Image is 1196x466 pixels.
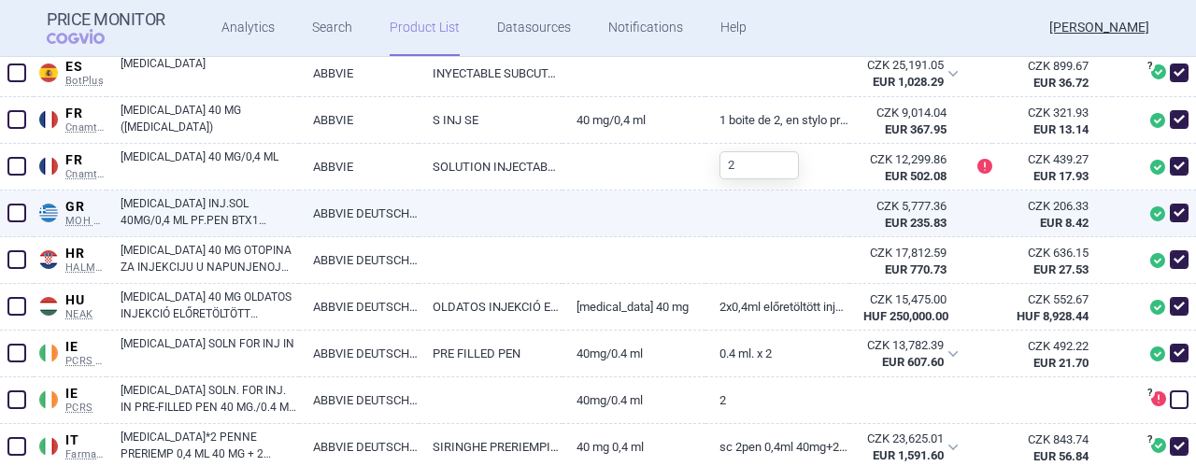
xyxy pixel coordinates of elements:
[862,57,945,91] abbr: SP-CAU-010 Španělsko
[873,448,944,462] strong: EUR 1,591.60
[34,55,107,88] a: ESESBotPlus
[121,148,299,182] a: [MEDICAL_DATA] 40 MG/0,4 ML
[992,331,1112,379] a: CZK 492.22EUR 21.70
[1033,262,1089,276] strong: EUR 27.53
[34,382,107,415] a: IEIEPCRS
[121,195,299,229] a: [MEDICAL_DATA] INJ.SOL 40MG/0,4 ML PF.PEN BTX1 PF.PEN + 2 ΕΠΙΘΈΜΑΤΑ ΑΛΚΟΌΛΗΣ ΣΕ ΜΊΑ ΚΥΨΈΛΗ
[65,59,107,76] span: ES
[299,284,419,330] a: ABBVIE DEUTSCHLAND GMBH & CO. KG
[863,245,947,261] div: CZK 17,812.59
[299,331,419,376] a: ABBVIE DEUTSCHLAND GMBH CO. KG
[39,344,58,362] img: Ireland
[39,297,58,316] img: Hungary
[992,191,1112,239] a: CZK 206.33EUR 8.42
[862,57,945,74] div: CZK 25,191.05
[863,291,947,325] abbr: SP-CAU-010 Maďarsko
[65,215,107,228] span: MOH PS
[1006,105,1089,121] div: CZK 321.93
[65,339,107,356] span: IE
[65,152,107,169] span: FR
[65,448,107,461] span: Farmadati
[862,337,945,371] abbr: SP-CAU-010 Irsko
[862,431,945,447] div: CZK 23,625.01
[562,97,706,143] a: 40 mg/0,4 ml
[863,151,947,168] div: CZK 12,299.86
[863,291,947,308] div: CZK 15,475.00
[1033,449,1089,463] strong: EUR 56.84
[299,237,419,283] a: ABBVIE DEUTSCHLAND GMBH & CO. KG
[705,377,849,423] a: 2
[885,262,947,276] strong: EUR 770.73
[1006,245,1089,261] div: CZK 636.15
[863,105,947,121] div: CZK 9,014.04
[992,284,1112,332] a: CZK 552.67HUF 8,928.44
[34,242,107,275] a: HRHRHALMED PCL SUMMARY
[299,50,419,96] a: ABBVIE
[65,402,107,415] span: PCRS
[47,10,165,29] strong: Price Monitor
[1006,431,1089,448] div: CZK 843.74
[1033,76,1089,90] strong: EUR 36.72
[705,97,849,143] a: 1 BOITE DE 2, EN STYLO PRÉREMPLI + TAMPON D"ALCOOL DANS UNE PLAQUETTE THERMOFORMÉE, SOLUTION INJE...
[562,377,706,423] a: 40MG/0.4 ML
[1033,356,1089,370] strong: EUR 21.70
[65,246,107,262] span: HR
[47,10,165,46] a: Price MonitorCOGVIO
[885,169,947,183] strong: EUR 502.08
[1017,309,1089,323] strong: HUF 8,928.44
[299,144,419,190] a: ABBVIE
[47,29,131,44] span: COGVIO
[419,144,562,190] a: SOLUTION INJECTABLE EN STYLO PRÉREMPLI
[1144,61,1155,72] span: ?
[862,431,945,464] abbr: SP-CAU-010 Itálie hrazené LP
[121,102,299,135] a: [MEDICAL_DATA] 40 MG ([MEDICAL_DATA])
[121,335,299,369] a: [MEDICAL_DATA] SOLN FOR INJ IN
[1006,338,1089,355] div: CZK 492.22
[65,106,107,122] span: FR
[65,386,107,402] span: IE
[862,337,945,354] div: CZK 13,782.39
[34,335,107,368] a: IEIEPCRS Hitech
[34,102,107,134] a: FRFRCnamts CIP
[34,148,107,181] a: FRFRCnamts UCD
[705,331,849,376] a: 0.4 ML. X 2
[885,216,947,230] strong: EUR 235.83
[65,168,107,181] span: Cnamts UCD
[39,64,58,82] img: Spain
[863,105,947,138] abbr: SP-CAU-010 Francie
[849,50,971,97] div: CZK 25,191.05EUR 1,028.29
[992,237,1112,286] a: CZK 636.15EUR 27.53
[562,284,706,330] a: [MEDICAL_DATA] 40 mg
[1006,291,1089,308] div: CZK 552.67
[863,151,947,185] abbr: SP-CAU-010 Francie
[39,110,58,129] img: France
[65,261,107,275] span: HALMED PCL SUMMARY
[39,157,58,176] img: France
[849,331,971,377] div: CZK 13,782.39EUR 607.60
[419,97,562,143] a: S INJ SE
[65,199,107,216] span: GR
[882,355,944,369] strong: EUR 607.60
[121,289,299,322] a: [MEDICAL_DATA] 40 MG OLDATOS INJEKCIÓ ELŐRETÖLTÖTT INJEKCIÓS TOLLBAN
[1144,388,1155,399] span: ?
[992,144,1112,192] a: CZK 439.27EUR 17.93
[121,242,299,275] a: [MEDICAL_DATA] 40 MG OTOPINA ZA INJEKCIJU U NAPUNJENOJ BRIZGALICI, 2 NAPUNJENE BRIZGALICE S 0,4 M...
[863,198,947,215] div: CZK 5,777.36
[34,289,107,321] a: HUHUNEAK
[1040,216,1089,230] strong: EUR 8.42
[863,198,947,232] abbr: SP-CAU-010 Řecko
[1006,198,1089,215] div: CZK 206.33
[562,331,706,376] a: 40MG/0.4 ML
[863,245,947,278] abbr: SP-CAU-010 Chorvatsko
[34,195,107,228] a: GRGRMOH PS
[299,377,419,423] a: ABBVIE DEUTSCHLAND GMBH CO. KG
[65,292,107,309] span: HU
[419,50,562,96] a: INYECTABLE SUBCUTÁNEO
[65,75,107,88] span: BotPlus
[992,97,1112,146] a: CZK 321.93EUR 13.14
[863,309,948,323] strong: HUF 250,000.00
[121,382,299,416] a: [MEDICAL_DATA] SOLN. FOR INJ. IN PRE-FILLED PEN 40 MG./0.4 ML. 0.4 ML. 2
[1144,434,1155,445] span: ?
[992,50,1112,99] a: CZK 899.67EUR 36.72
[1006,151,1089,168] div: CZK 439.27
